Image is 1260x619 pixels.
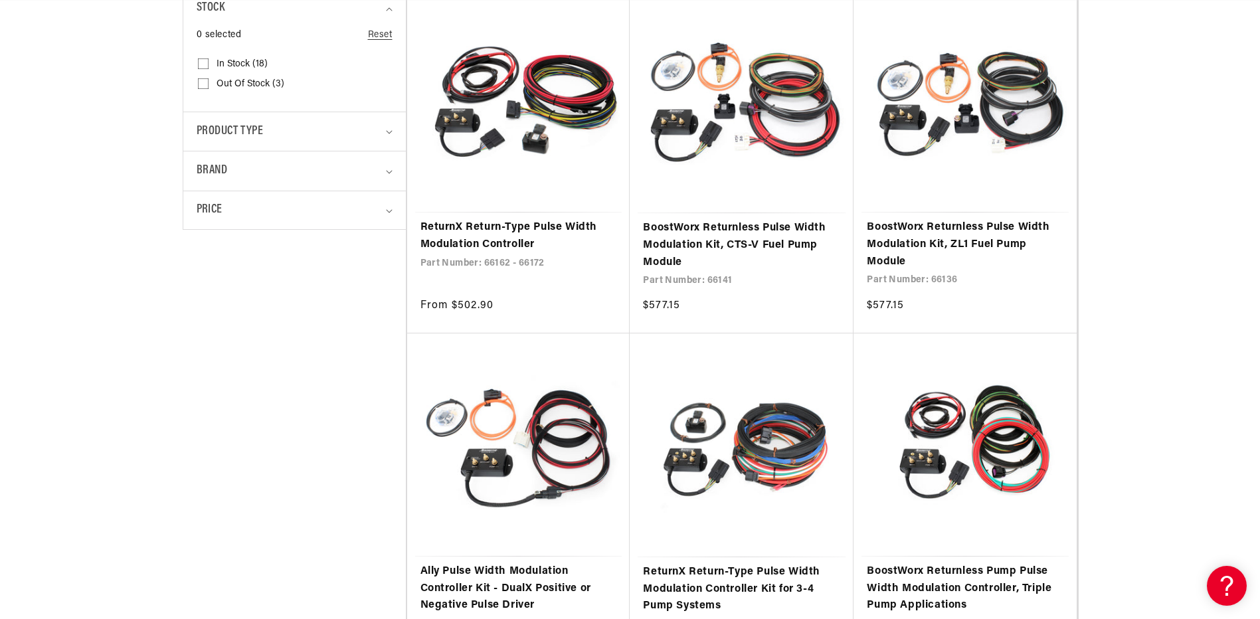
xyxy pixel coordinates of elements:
[643,220,840,271] a: BoostWorx Returnless Pulse Width Modulation Kit, CTS-V Fuel Pump Module
[197,201,223,219] span: Price
[867,219,1063,270] a: BoostWorx Returnless Pulse Width Modulation Kit, ZL1 Fuel Pump Module
[197,28,242,43] span: 0 selected
[420,563,617,614] a: Ally Pulse Width Modulation Controller Kit - DualX Positive or Negative Pulse Driver
[197,112,393,151] summary: Product type (0 selected)
[197,161,228,181] span: Brand
[217,58,268,70] span: In stock (18)
[420,219,617,253] a: ReturnX Return-Type Pulse Width Modulation Controller
[368,28,393,43] a: Reset
[867,563,1063,614] a: BoostWorx Returnless Pump Pulse Width Modulation Controller, Triple Pump Applications
[197,122,264,141] span: Product type
[217,78,284,90] span: Out of stock (3)
[197,191,393,229] summary: Price
[643,564,840,615] a: ReturnX Return-Type Pulse Width Modulation Controller Kit for 3-4 Pump Systems
[197,151,393,191] summary: Brand (0 selected)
